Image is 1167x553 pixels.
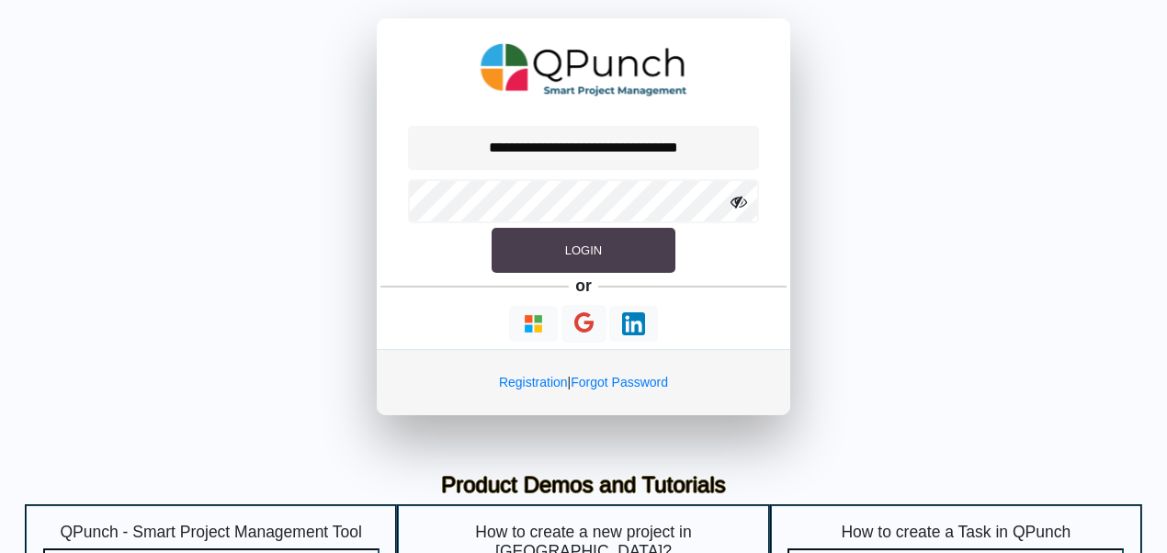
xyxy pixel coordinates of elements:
img: Loading... [622,312,645,335]
img: QPunch [481,37,687,103]
h3: Product Demos and Tutorials [39,472,1128,499]
img: Loading... [522,312,545,335]
div: | [377,349,790,415]
h5: How to create a Task in QPunch [787,523,1124,542]
span: Login [565,243,602,257]
h5: QPunch - Smart Project Management Tool [43,523,380,542]
button: Login [492,228,675,274]
button: Continue With LinkedIn [609,306,658,342]
a: Forgot Password [571,375,668,389]
button: Continue With Microsoft Azure [509,306,558,342]
h5: or [572,273,595,299]
button: Continue With Google [561,305,606,343]
a: Registration [499,375,568,389]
